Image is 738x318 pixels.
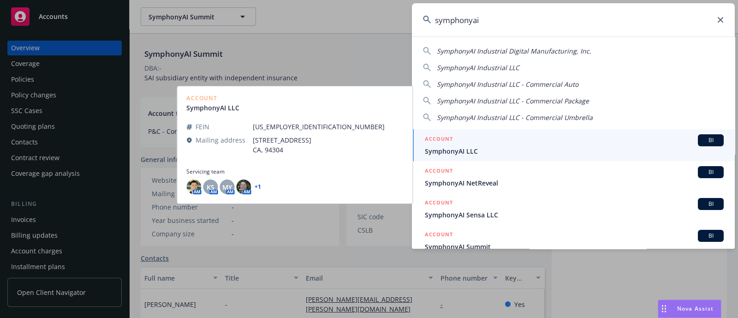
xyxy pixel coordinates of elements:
[412,129,735,161] a: ACCOUNTBISymphonyAI LLC
[437,96,589,105] span: SymphonyAI Industrial LLC - Commercial Package
[437,113,593,122] span: SymphonyAI Industrial LLC - Commercial Umbrella
[677,305,714,312] span: Nova Assist
[437,47,591,55] span: SymphonyAI Industrial Digital Manufacturing, Inc.
[702,200,720,208] span: BI
[412,3,735,36] input: Search...
[658,300,670,318] div: Drag to move
[412,193,735,225] a: ACCOUNTBISymphonyAI Sensa LLC
[425,166,453,177] h5: ACCOUNT
[437,63,519,72] span: SymphonyAI Industrial LLC
[425,178,724,188] span: SymphonyAI NetReveal
[425,210,724,220] span: SymphonyAI Sensa LLC
[658,300,721,318] button: Nova Assist
[425,198,453,209] h5: ACCOUNT
[412,161,735,193] a: ACCOUNTBISymphonyAI NetReveal
[702,232,720,240] span: BI
[702,168,720,176] span: BI
[412,225,735,257] a: ACCOUNTBISymphonyAI Summit
[425,146,724,156] span: SymphonyAI LLC
[425,134,453,145] h5: ACCOUNT
[425,242,724,252] span: SymphonyAI Summit
[702,136,720,144] span: BI
[437,80,578,89] span: SymphonyAI Industrial LLC - Commercial Auto
[425,230,453,241] h5: ACCOUNT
